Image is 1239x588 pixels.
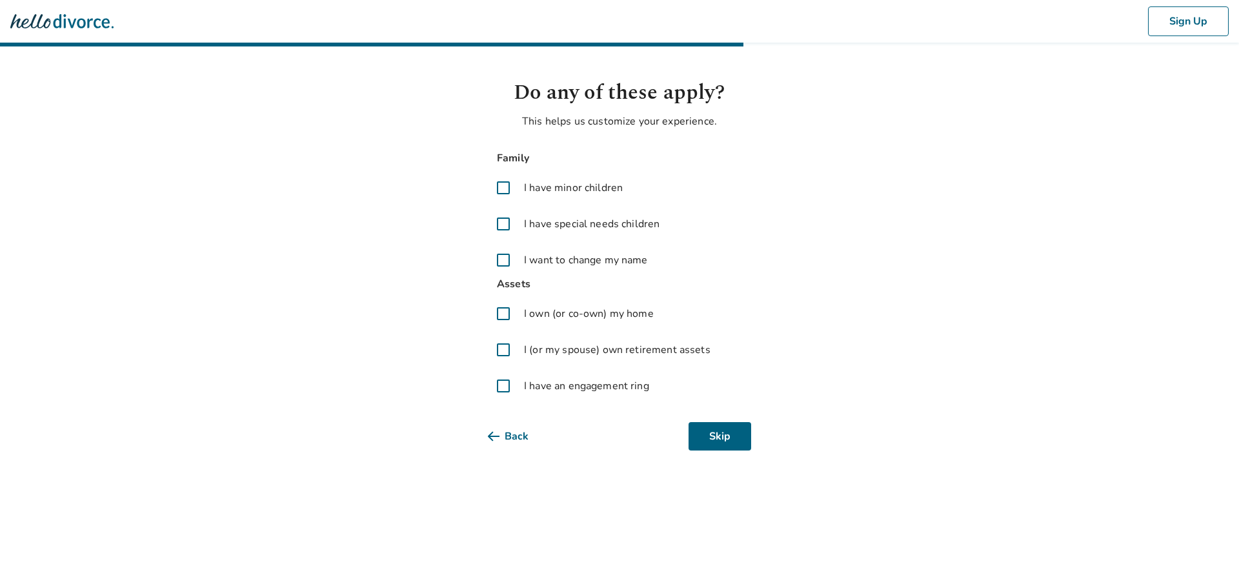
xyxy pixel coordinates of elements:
span: I (or my spouse) own retirement assets [524,342,710,358]
span: I have minor children [524,180,623,196]
button: Sign Up [1148,6,1229,36]
span: Assets [488,276,751,293]
h1: Do any of these apply? [488,77,751,108]
span: I have special needs children [524,216,660,232]
img: Hello Divorce Logo [10,8,114,34]
span: I own (or co-own) my home [524,306,654,321]
span: Family [488,150,751,167]
span: I want to change my name [524,252,648,268]
button: Back [488,422,549,451]
span: I have an engagement ring [524,378,649,394]
button: Skip [689,422,751,451]
p: This helps us customize your experience. [488,114,751,129]
iframe: Chat Widget [1174,526,1239,588]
